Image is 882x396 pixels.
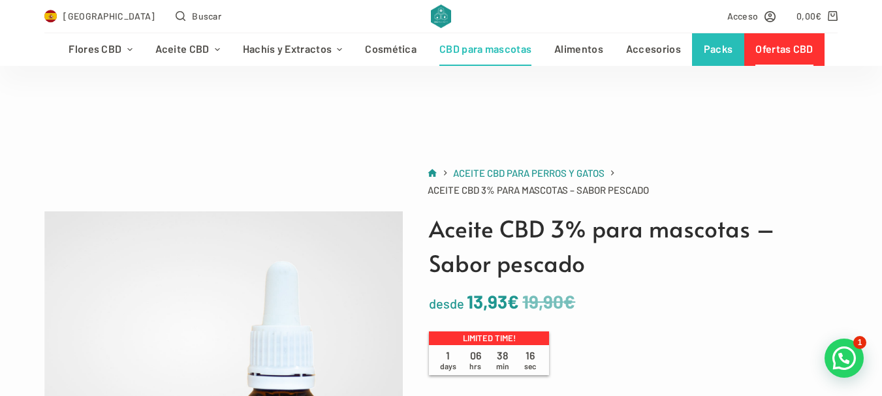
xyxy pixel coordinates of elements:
span: sec [524,361,536,371]
span: [GEOGRAPHIC_DATA] [63,8,155,23]
bdi: 19,90 [522,290,575,312]
nav: Menú de cabecera [57,33,825,66]
a: Hachís y Extractos [231,33,354,66]
img: ES Flag [44,10,57,23]
span: desde [429,296,464,311]
a: Alimentos [543,33,615,66]
span: Aceite CBD 3% para mascotas – Sabor pescado [428,182,649,198]
img: CBD Alchemy [431,5,451,28]
span: days [440,361,456,371]
a: Flores CBD [57,33,144,66]
a: Acceso [727,8,776,23]
a: Ofertas CBD [744,33,825,66]
p: Limited time! [429,331,549,346]
span: 06 [462,349,489,371]
span: € [815,10,821,22]
a: CBD para mascotas [428,33,543,66]
a: Aceite CBD para Perros y Gatos [453,165,605,181]
span: 16 [516,349,544,371]
span: 1 [434,349,462,371]
a: Packs [692,33,744,66]
a: Carro de compra [796,8,838,23]
span: min [496,361,509,371]
span: Aceite CBD para Perros y Gatos [453,167,605,179]
span: hrs [469,361,481,371]
bdi: 13,93 [467,290,519,312]
bdi: 0,00 [796,10,822,22]
span: 38 [489,349,516,371]
span: € [507,290,519,312]
span: Buscar [192,8,221,23]
span: € [563,290,575,312]
button: Abrir formulario de búsqueda [176,8,221,23]
a: Accesorios [614,33,692,66]
span: Acceso [727,8,759,23]
a: Aceite CBD [144,33,231,66]
a: Cosmética [354,33,428,66]
a: Select Country [44,8,155,23]
h1: Aceite CBD 3% para mascotas – Sabor pescado [429,211,838,280]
